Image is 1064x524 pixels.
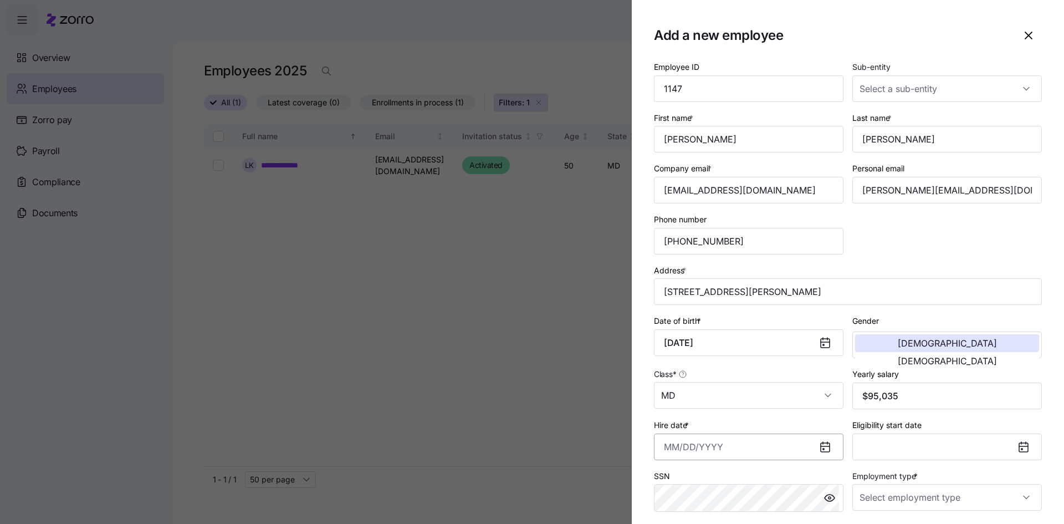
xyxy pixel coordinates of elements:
label: SSN [654,470,670,482]
label: First name [654,112,695,124]
input: Last name [852,126,1042,152]
input: Select a sub-entity [852,75,1042,102]
label: Company email [654,162,714,175]
label: Yearly salary [852,368,899,380]
label: Last name [852,112,894,124]
label: Employment type [852,470,920,482]
input: Yearly salary [852,383,1042,409]
input: Class [654,382,843,409]
h1: Add a new employee [654,27,1006,44]
input: Phone number [654,228,843,255]
label: Eligibility start date [852,419,922,431]
span: [DEMOGRAPHIC_DATA] [898,357,997,365]
label: Date of birth [654,315,703,327]
label: Sub-entity [852,61,891,73]
input: Address [654,278,1042,305]
input: Select employment type [852,484,1042,511]
label: Hire date [654,419,691,431]
input: Employee ID [654,75,843,102]
label: Address [654,264,688,277]
input: MM/DD/YYYY [654,329,843,356]
input: First name [654,126,843,152]
label: Employee ID [654,61,699,73]
input: Company email [654,177,843,204]
span: [DEMOGRAPHIC_DATA] [898,339,997,348]
label: Phone number [654,213,707,226]
label: Gender [852,315,879,327]
label: Personal email [852,162,904,175]
input: Personal email [852,177,1042,204]
input: MM/DD/YYYY [654,434,843,460]
span: Class * [654,369,676,380]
